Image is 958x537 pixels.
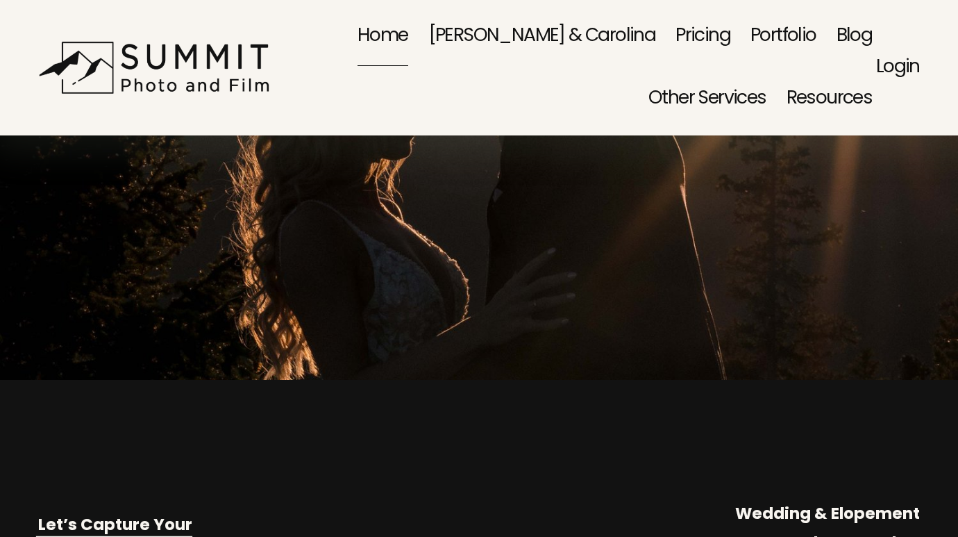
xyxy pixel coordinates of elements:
[787,69,873,129] span: Resources
[876,38,920,97] a: Login
[750,5,816,67] a: Portfolio
[675,5,730,67] a: Pricing
[648,69,766,129] span: Other Services
[648,67,766,130] a: folder dropdown
[38,41,278,94] img: Summit Photo and Film
[358,5,408,67] a: Home
[837,5,873,67] a: Blog
[428,5,656,67] a: [PERSON_NAME] & Carolina
[787,67,873,130] a: folder dropdown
